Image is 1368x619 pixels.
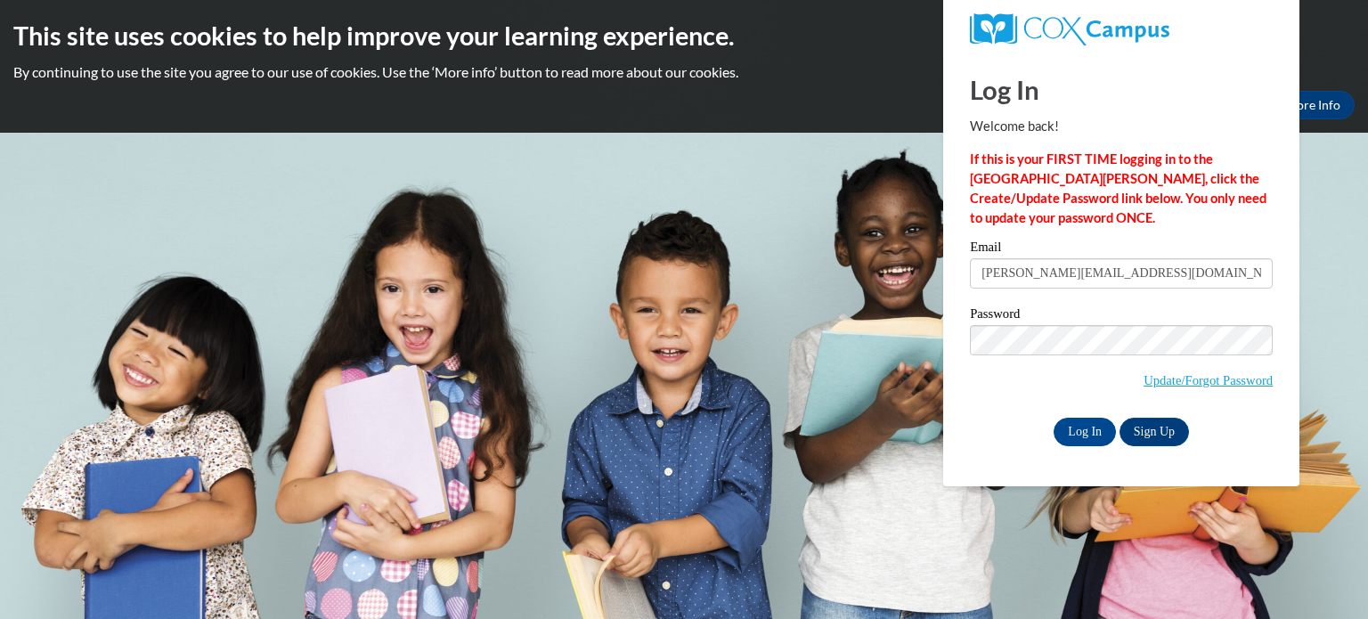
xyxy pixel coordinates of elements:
[970,13,1169,45] img: COX Campus
[970,240,1273,258] label: Email
[13,62,1355,82] p: By continuing to use the site you agree to our use of cookies. Use the ‘More info’ button to read...
[1144,373,1273,387] a: Update/Forgot Password
[970,151,1266,225] strong: If this is your FIRST TIME logging in to the [GEOGRAPHIC_DATA][PERSON_NAME], click the Create/Upd...
[970,71,1273,108] h1: Log In
[13,18,1355,53] h2: This site uses cookies to help improve your learning experience.
[1054,418,1116,446] input: Log In
[970,307,1273,325] label: Password
[1120,418,1189,446] a: Sign Up
[970,13,1273,45] a: COX Campus
[970,117,1273,136] p: Welcome back!
[1271,91,1355,119] a: More Info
